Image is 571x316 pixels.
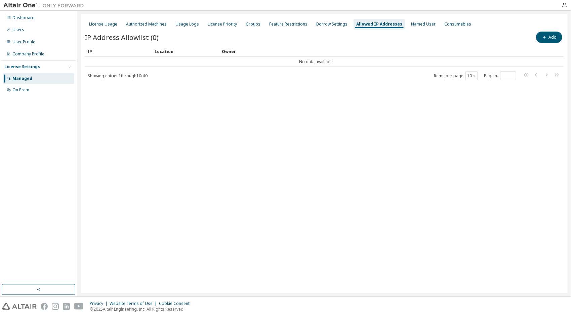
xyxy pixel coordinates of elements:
[484,72,516,80] span: Page n.
[155,46,216,57] div: Location
[89,21,117,27] div: License Usage
[63,303,70,310] img: linkedin.svg
[12,87,29,93] div: On Prem
[12,51,44,57] div: Company Profile
[444,21,471,27] div: Consumables
[467,73,476,79] button: 10
[269,21,308,27] div: Feature Restrictions
[126,21,167,27] div: Authorized Machines
[208,21,237,27] div: License Priority
[85,57,547,67] td: No data available
[434,72,478,80] span: Items per page
[316,21,348,27] div: Borrow Settings
[85,33,159,42] span: IP Address Allowlist (0)
[87,46,149,57] div: IP
[175,21,199,27] div: Usage Logs
[222,46,545,57] div: Owner
[110,301,159,306] div: Website Terms of Use
[88,73,148,79] span: Showing entries 1 through 10 of 0
[2,303,37,310] img: altair_logo.svg
[12,15,35,20] div: Dashboard
[12,27,24,33] div: Users
[356,21,402,27] div: Allowed IP Addresses
[4,64,40,70] div: License Settings
[411,21,436,27] div: Named User
[12,39,35,45] div: User Profile
[159,301,194,306] div: Cookie Consent
[90,301,110,306] div: Privacy
[90,306,194,312] p: © 2025 Altair Engineering, Inc. All Rights Reserved.
[12,76,32,81] div: Managed
[74,303,84,310] img: youtube.svg
[3,2,87,9] img: Altair One
[246,21,260,27] div: Groups
[41,303,48,310] img: facebook.svg
[52,303,59,310] img: instagram.svg
[536,32,562,43] button: Add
